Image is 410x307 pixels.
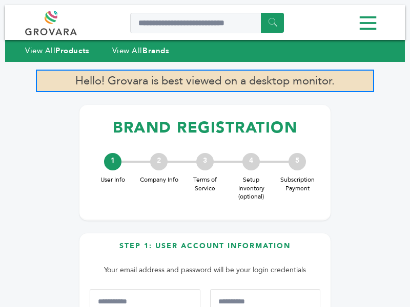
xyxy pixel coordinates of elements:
strong: Brands [142,46,169,56]
h1: BRAND REGISTRATION [90,113,320,143]
div: 3 [196,153,214,170]
span: User Info [92,176,133,184]
div: 2 [150,153,168,170]
div: Menu [25,12,385,35]
div: 5 [289,153,306,170]
input: Search a product or brand... [130,13,284,33]
div: 1 [104,153,121,170]
span: Setup Inventory (optional) [231,176,272,201]
span: Terms of Service [184,176,225,193]
h3: Step 1: User Account Information [90,241,320,259]
span: Company Info [138,176,179,184]
p: Your email address and password will be your login credentials [95,264,315,276]
a: View AllBrands [112,46,170,56]
p: Hello! Grovara is best viewed on a desktop monitor. [36,70,374,92]
strong: Products [55,46,89,56]
span: Subscription Payment [277,176,318,193]
div: 4 [242,153,260,170]
a: View AllProducts [25,46,90,56]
